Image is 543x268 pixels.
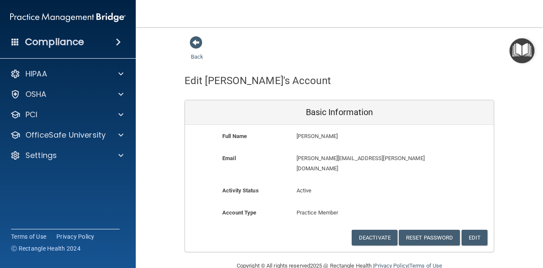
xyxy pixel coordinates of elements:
p: HIPAA [25,69,47,79]
p: [PERSON_NAME] [297,131,432,141]
b: Full Name [222,133,247,139]
b: Activity Status [222,187,259,194]
button: Deactivate [352,230,397,245]
b: Account Type [222,209,256,216]
span: Ⓒ Rectangle Health 2024 [11,244,81,253]
a: OSHA [10,89,123,99]
p: PCI [25,110,37,120]
p: [PERSON_NAME][EMAIL_ADDRESS][PERSON_NAME][DOMAIN_NAME] [297,153,432,174]
a: Terms of Use [11,232,46,241]
img: PMB logo [10,9,126,26]
button: Reset Password [399,230,460,245]
a: Back [191,43,203,60]
button: Open Resource Center [509,38,535,63]
a: Settings [10,150,123,161]
p: OfficeSafe University [25,130,106,140]
a: OfficeSafe University [10,130,123,140]
a: Privacy Policy [56,232,95,241]
h4: Edit [PERSON_NAME]'s Account [185,75,331,86]
p: Practice Member [297,208,383,218]
p: OSHA [25,89,47,99]
div: Basic Information [185,100,494,125]
button: Edit [462,230,487,245]
a: PCI [10,110,123,120]
a: HIPAA [10,69,123,79]
p: Active [297,186,383,196]
h4: Compliance [25,36,84,48]
b: Email [222,155,236,161]
p: Settings [25,150,57,161]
